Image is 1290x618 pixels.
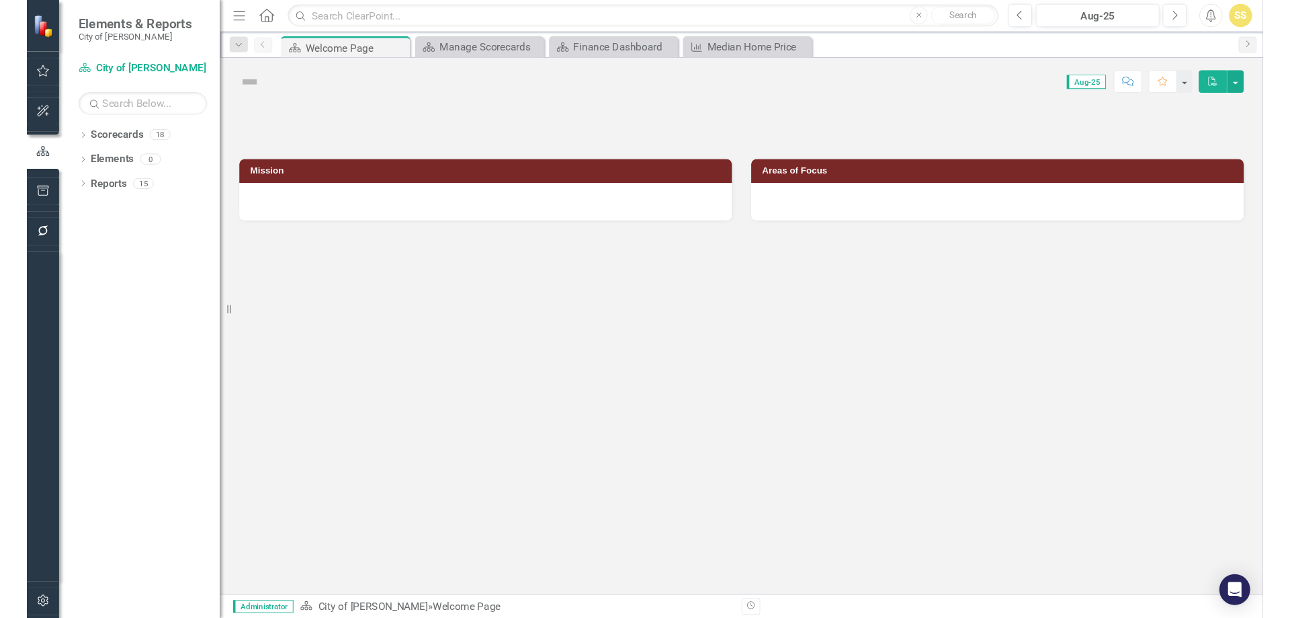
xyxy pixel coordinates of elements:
img: ClearPoint Strategy [7,15,30,39]
div: Welcome Page [291,42,396,59]
a: Elements [67,159,112,174]
button: Aug-25 [1053,4,1182,28]
div: Manage Scorecards [431,40,536,57]
small: City of [PERSON_NAME] [54,33,172,44]
h3: Areas of Focus [767,173,1263,183]
a: Scorecards [67,133,122,149]
a: Finance Dashboard [548,40,676,57]
span: Search [963,10,992,21]
a: City of [PERSON_NAME] [54,64,188,79]
div: 18 [128,135,150,147]
div: Aug-25 [1058,9,1177,25]
span: Elements & Reports [54,17,172,33]
input: Search ClearPoint... [272,5,1014,28]
a: Median Home Price [688,40,816,57]
button: SS [1254,4,1279,28]
input: Search Below... [54,96,188,120]
span: Aug-25 [1085,78,1126,93]
a: Reports [67,184,104,200]
div: 15 [111,186,132,197]
h3: Mission [233,173,729,183]
img: Not Defined [222,75,243,96]
div: 0 [118,161,140,172]
a: Manage Scorecards [408,40,536,57]
button: Search [943,7,1010,26]
div: Finance Dashboard [570,40,676,57]
div: Median Home Price [710,40,816,57]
